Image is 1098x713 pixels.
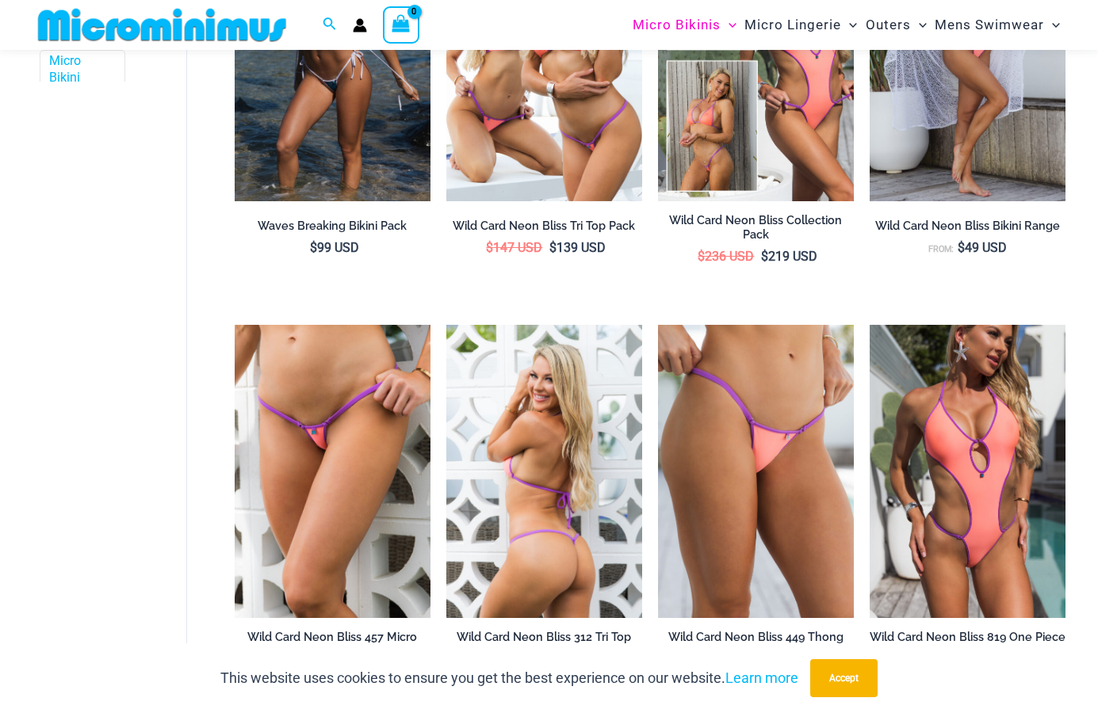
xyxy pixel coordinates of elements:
img: Wild Card Neon Bliss 312 Top 457 Micro 02 [446,325,642,619]
a: View Shopping Cart, empty [383,6,419,43]
span: Outers [866,5,911,45]
span: Micro Bikinis [633,5,721,45]
a: Micro BikinisMenu ToggleMenu Toggle [629,5,740,45]
span: Menu Toggle [911,5,927,45]
bdi: 236 USD [698,249,754,264]
bdi: 147 USD [486,240,542,255]
a: Wild Card Neon Bliss 449 Thong Bikini Bottom [658,630,854,665]
span: $ [958,240,965,255]
bdi: 99 USD [310,240,359,255]
a: Wild Card Neon Bliss 312 Top 457 Micro 04Wild Card Neon Bliss 312 Top 457 Micro 05Wild Card Neon ... [235,325,430,619]
img: MM SHOP LOGO FLAT [32,7,293,43]
a: Wild Card Neon Bliss Bikini Range [870,219,1065,239]
span: Micro Lingerie [744,5,841,45]
span: $ [310,240,317,255]
h2: Waves Breaking Bikini Pack [235,219,430,234]
h2: Wild Card Neon Bliss 312 Tri Top Bikini [446,630,642,659]
h2: Wild Card Neon Bliss 819 One Piece Monokini [870,630,1065,659]
button: Accept [810,659,878,697]
a: Wild Card Neon Bliss 312 Top 03Wild Card Neon Bliss 312 Top 457 Micro 02Wild Card Neon Bliss 312 ... [446,325,642,619]
a: Wild Card Neon Bliss 449 Thong 01Wild Card Neon Bliss 449 Thong 02Wild Card Neon Bliss 449 Thong 02 [658,325,854,619]
a: Wild Card Neon Bliss 819 One Piece 04Wild Card Neon Bliss 819 One Piece 05Wild Card Neon Bliss 81... [870,325,1065,619]
span: Mens Swimwear [935,5,1044,45]
a: Wild Card Neon Bliss 312 Tri Top Bikini [446,630,642,665]
a: Wild Card Neon Bliss Tri Top Pack [446,219,642,239]
span: $ [549,240,557,255]
a: Wild Card Neon Bliss 819 One Piece Monokini [870,630,1065,665]
bdi: 139 USD [549,240,606,255]
h2: Wild Card Neon Bliss 449 Thong Bikini Bottom [658,630,854,659]
a: Wild Card Neon Bliss Collection Pack [658,213,854,249]
bdi: 219 USD [761,249,817,264]
span: From: [928,244,954,254]
span: Menu Toggle [721,5,736,45]
a: Waves Breaking Bikini Pack [235,219,430,239]
h2: Wild Card Neon Bliss 457 Micro Bikini Bottom [235,630,430,659]
span: $ [698,249,705,264]
h2: Wild Card Neon Bliss Collection Pack [658,213,854,242]
nav: Site Navigation [626,2,1066,48]
p: This website uses cookies to ensure you get the best experience on our website. [220,666,798,690]
a: Micro LingerieMenu ToggleMenu Toggle [740,5,861,45]
a: OutersMenu ToggleMenu Toggle [862,5,931,45]
a: Search icon link [323,15,337,35]
a: Micro Bikini Bottoms [49,53,113,102]
img: Wild Card Neon Bliss 312 Top 457 Micro 04 [235,325,430,619]
h2: Wild Card Neon Bliss Bikini Range [870,219,1065,234]
img: Wild Card Neon Bliss 449 Thong 01 [658,325,854,619]
a: Learn more [725,669,798,686]
img: Wild Card Neon Bliss 819 One Piece 04 [870,325,1065,619]
a: Wild Card Neon Bliss 457 Micro Bikini Bottom [235,630,430,665]
a: Account icon link [353,18,367,32]
span: Menu Toggle [841,5,857,45]
span: $ [761,249,768,264]
a: Mens SwimwearMenu ToggleMenu Toggle [931,5,1064,45]
bdi: 49 USD [958,240,1007,255]
span: $ [486,240,493,255]
h2: Wild Card Neon Bliss Tri Top Pack [446,219,642,234]
span: Menu Toggle [1044,5,1060,45]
